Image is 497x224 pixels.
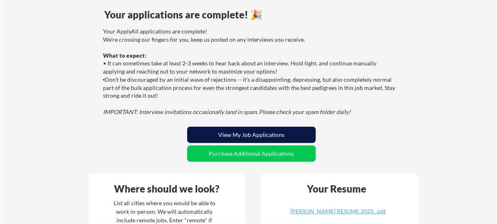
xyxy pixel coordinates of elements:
strong: What to expect: [103,52,146,59]
button: View My Job Applications [187,127,316,143]
div: Your applications are complete! 🎉 [104,10,399,20]
em: IMPORTANT: Interview invitations occasionally land in spam. Please check your spam folder daily! [103,108,351,115]
font: • [103,77,105,83]
div: Your ApplyAll applications are complete! We're crossing our fingers for you, keep us posted on an... [103,27,398,116]
div: Where should we look? [91,184,243,194]
div: Your Resume [296,184,377,194]
button: Purchase Additional Applications [187,146,316,162]
div: [PERSON_NAME] RESUME 2025_.pdf [290,208,387,214]
a: [PERSON_NAME] RESUME 2025_.pdf [290,208,387,221]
